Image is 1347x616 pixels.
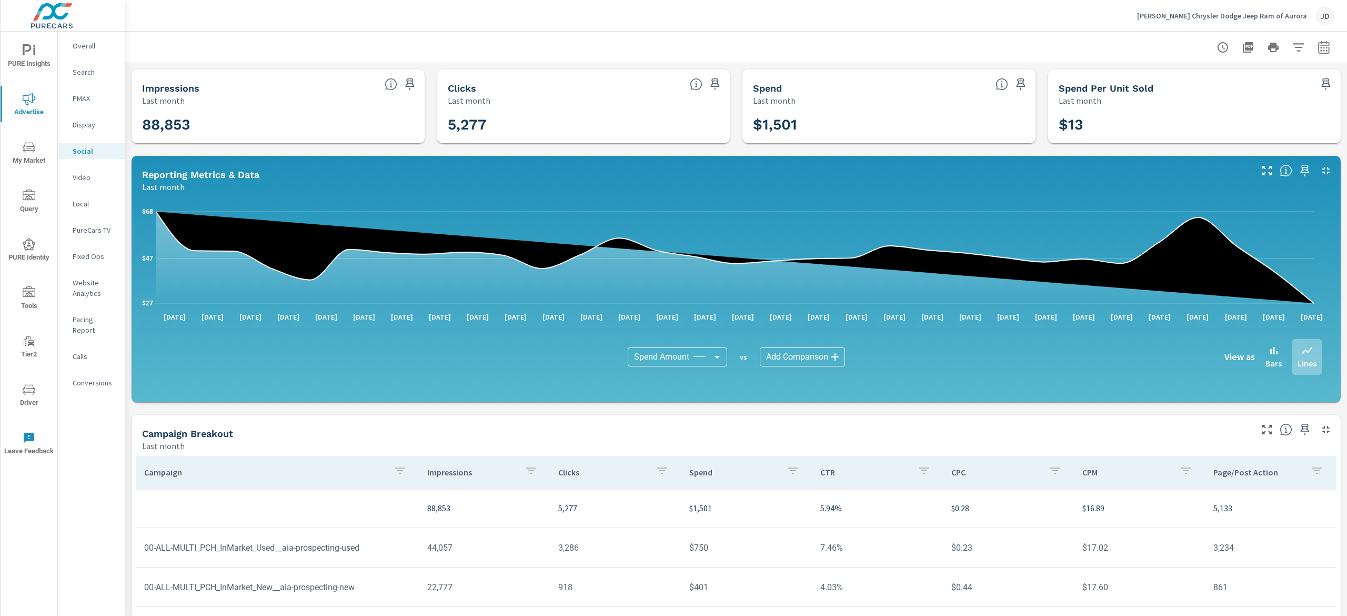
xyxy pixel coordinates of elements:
[1059,116,1331,134] h3: $13
[952,312,989,322] p: [DATE]
[142,255,153,262] text: $47
[419,534,550,561] td: 44,057
[73,41,116,51] p: Overall
[142,94,185,107] p: Last month
[73,67,116,77] p: Search
[558,467,647,478] p: Clicks
[73,277,116,299] p: Website Analytics
[448,116,720,134] h3: 5,277
[766,352,828,362] span: Add Comparison
[1263,37,1284,58] button: Print Report
[1205,534,1336,561] td: 3,234
[142,181,185,193] p: Last month
[1255,312,1292,322] p: [DATE]
[4,44,54,70] span: PURE Insights
[142,116,414,134] h3: 88,853
[573,312,610,322] p: [DATE]
[58,275,125,301] div: Website Analytics
[4,238,54,264] span: PURE Identity
[1288,37,1309,58] button: Apply Filters
[448,83,476,94] h5: Clicks
[812,574,943,601] td: 4.03%
[990,312,1027,322] p: [DATE]
[58,312,125,338] div: Pacing Report
[73,225,116,235] p: PureCars TV
[943,534,1074,561] td: $0.23
[687,312,723,322] p: [DATE]
[459,312,496,322] p: [DATE]
[232,312,269,322] p: [DATE]
[1293,312,1330,322] p: [DATE]
[142,208,153,215] text: $68
[558,502,672,514] p: 5,277
[144,467,385,478] p: Campaign
[58,375,125,391] div: Conversions
[73,172,116,183] p: Video
[58,91,125,106] div: PMAX
[812,534,943,561] td: 7.46%
[421,312,458,322] p: [DATE]
[1213,502,1328,514] p: 5,133
[4,432,54,458] span: Leave Feedback
[58,143,125,159] div: Social
[943,574,1074,601] td: $0.44
[689,467,778,478] p: Spend
[1103,312,1140,322] p: [DATE]
[385,78,397,91] span: The number of times an ad was shown on your behalf.
[1298,357,1316,370] p: Lines
[427,467,516,478] p: Impressions
[550,534,681,561] td: 3,286
[1,32,57,468] div: nav menu
[820,502,934,514] p: 5.94%
[58,64,125,80] div: Search
[1280,423,1292,436] span: This is a summary of Social performance results by campaign. Each column can be sorted.
[142,83,199,94] h5: Impressions
[628,347,727,366] div: Spend Amount
[142,169,259,180] h5: Reporting Metrics & Data
[136,574,419,601] td: 00-ALL-MULTI_PCH_InMarket_New__aia-prospecting-new
[1265,357,1282,370] p: Bars
[448,94,490,107] p: Last month
[58,38,125,54] div: Overall
[142,300,153,307] text: $27
[497,312,534,322] p: [DATE]
[753,94,796,107] p: Last month
[1074,534,1205,561] td: $17.02
[753,83,782,94] h5: Spend
[1296,162,1313,179] span: Save this to your personalized report
[1313,37,1334,58] button: Select Date Range
[73,351,116,362] p: Calls
[914,312,951,322] p: [DATE]
[1318,76,1334,93] span: Save this to your personalized report
[1213,467,1302,478] p: Page/Post Action
[760,347,845,366] div: Add Comparison
[1224,352,1255,362] h6: View as
[838,312,875,322] p: [DATE]
[58,249,125,264] div: Fixed Ops
[1296,421,1313,438] span: Save this to your personalized report
[820,467,909,478] p: CTR
[762,312,799,322] p: [DATE]
[4,383,54,409] span: Driver
[73,198,116,209] p: Local
[142,428,233,439] h5: Campaign Breakout
[73,146,116,156] p: Social
[73,120,116,130] p: Display
[681,534,812,561] td: $750
[1259,421,1275,438] button: Make Fullscreen
[1141,312,1178,322] p: [DATE]
[800,312,837,322] p: [DATE]
[1218,312,1254,322] p: [DATE]
[1059,83,1153,94] h5: Spend Per Unit Sold
[550,574,681,601] td: 918
[1082,467,1171,478] p: CPM
[996,78,1008,91] span: The amount of money spent on advertising during the period.
[1205,574,1336,601] td: 861
[73,93,116,104] p: PMAX
[156,312,193,322] p: [DATE]
[270,312,307,322] p: [DATE]
[690,78,702,91] span: The number of times an ad was clicked by a consumer.
[753,116,1025,134] h3: $1,501
[194,312,231,322] p: [DATE]
[611,312,648,322] p: [DATE]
